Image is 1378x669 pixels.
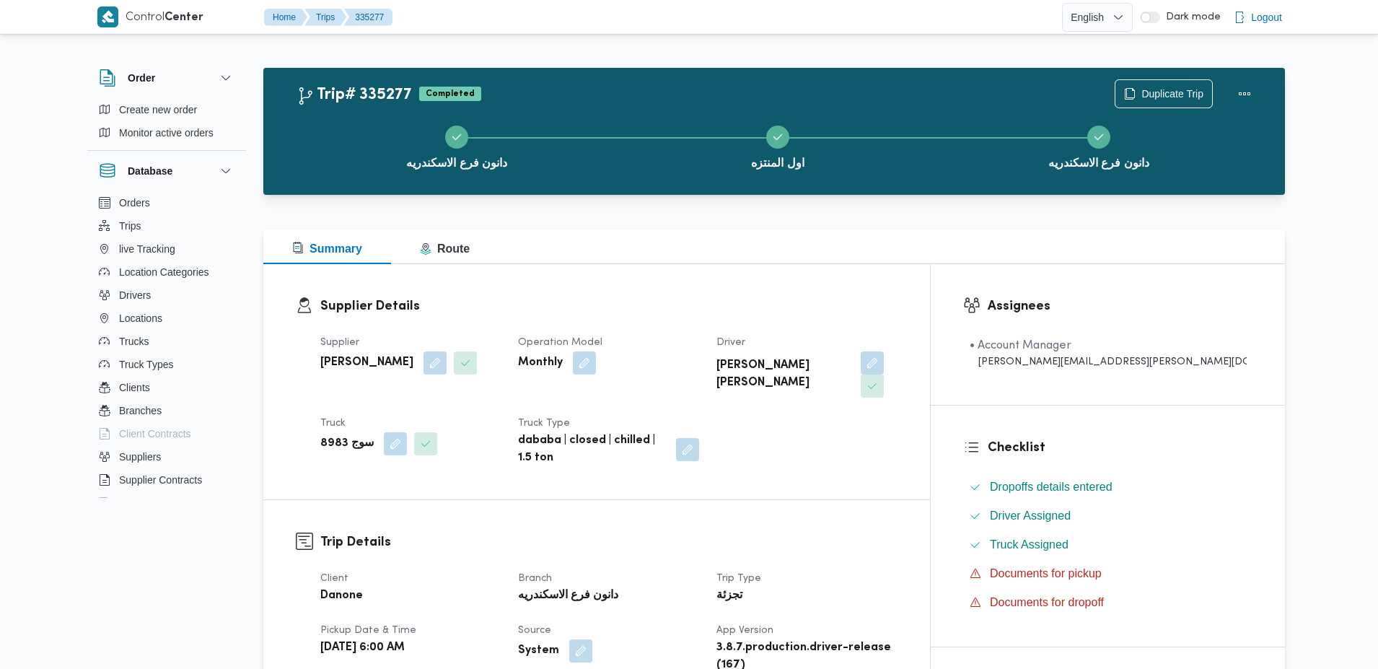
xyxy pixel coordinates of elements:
[343,9,392,26] button: 335277
[119,356,173,373] span: Truck Types
[426,89,475,98] b: Completed
[964,533,1252,556] button: Truck Assigned
[1141,85,1203,102] span: Duplicate Trip
[292,242,362,255] span: Summary
[716,626,773,635] span: App Version
[99,69,234,87] button: Order
[320,574,348,583] span: Client
[93,468,240,491] button: Supplier Contracts
[93,98,240,121] button: Create new order
[119,333,149,350] span: Trucks
[716,574,761,583] span: Trip Type
[970,354,1247,370] div: [PERSON_NAME][EMAIL_ADDRESS][PERSON_NAME][DOMAIN_NAME]
[988,297,1252,316] h3: Assignees
[1115,79,1213,108] button: Duplicate Trip
[1160,12,1221,23] span: Dark mode
[518,419,570,428] span: Truck Type
[990,565,1102,582] span: Documents for pickup
[304,9,346,26] button: Trips
[93,491,240,515] button: Devices
[1251,9,1282,26] span: Logout
[518,338,602,347] span: Operation Model
[518,587,618,605] b: دانون فرع الاسكندريه
[451,131,462,143] svg: Step 1 is complete
[119,448,161,465] span: Suppliers
[406,154,507,172] span: دانون فرع الاسكندريه
[119,194,150,211] span: Orders
[970,337,1247,370] span: • Account Manager abdallah.mohamed@illa.com.eg
[518,642,559,660] b: System
[716,587,742,605] b: تجزئة
[99,162,234,180] button: Database
[119,124,214,141] span: Monitor active orders
[93,330,240,353] button: Trucks
[320,626,416,635] span: Pickup date & time
[119,425,191,442] span: Client Contracts
[264,9,307,26] button: Home
[518,354,563,372] b: Monthly
[320,435,374,452] b: 8983 سوج
[93,353,240,376] button: Truck Types
[518,626,551,635] span: Source
[1048,154,1149,172] span: دانون فرع الاسكندريه
[938,108,1259,183] button: دانون فرع الاسكندريه
[119,379,150,396] span: Clients
[964,562,1252,585] button: Documents for pickup
[1230,79,1259,108] button: Actions
[716,357,851,392] b: [PERSON_NAME] [PERSON_NAME]
[990,478,1113,496] span: Dropoffs details entered
[128,69,155,87] h3: Order
[119,287,151,304] span: Drivers
[420,242,470,255] span: Route
[93,237,240,261] button: live Tracking
[119,217,141,235] span: Trips
[297,86,412,105] h2: Trip# 335277
[119,310,162,327] span: Locations
[990,596,1104,608] span: Documents for dropoff
[964,504,1252,528] button: Driver Assigned
[1093,131,1105,143] svg: Step 3 is complete
[93,261,240,284] button: Location Categories
[93,376,240,399] button: Clients
[93,399,240,422] button: Branches
[93,445,240,468] button: Suppliers
[119,471,202,489] span: Supplier Contracts
[119,402,162,419] span: Branches
[618,108,939,183] button: اول المنتزه
[320,587,363,605] b: Danone
[518,432,665,467] b: dababa | closed | chilled | 1.5 ton
[419,87,481,101] span: Completed
[119,240,175,258] span: live Tracking
[297,108,618,183] button: دانون فرع الاسكندريه
[320,533,898,552] h3: Trip Details
[93,191,240,214] button: Orders
[1228,3,1288,32] button: Logout
[93,422,240,445] button: Client Contracts
[87,191,246,504] div: Database
[119,263,209,281] span: Location Categories
[97,6,118,27] img: X8yXhbKr1z7QwAAAABJRU5ErkJggg==
[990,481,1113,493] span: Dropoffs details entered
[14,611,61,655] iframe: chat widget
[128,162,172,180] h3: Database
[119,494,155,512] span: Devices
[518,574,552,583] span: Branch
[990,507,1071,525] span: Driver Assigned
[772,131,784,143] svg: Step 2 is complete
[320,419,346,428] span: Truck
[320,354,413,372] b: [PERSON_NAME]
[93,307,240,330] button: Locations
[164,12,203,23] b: Center
[751,154,804,172] span: اول المنتزه
[990,594,1104,611] span: Documents for dropoff
[964,476,1252,499] button: Dropoffs details entered
[87,98,246,150] div: Order
[93,284,240,307] button: Drivers
[990,536,1068,554] span: Truck Assigned
[970,337,1247,354] div: • Account Manager
[320,338,359,347] span: Supplier
[320,297,898,316] h3: Supplier Details
[93,121,240,144] button: Monitor active orders
[93,214,240,237] button: Trips
[990,510,1071,522] span: Driver Assigned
